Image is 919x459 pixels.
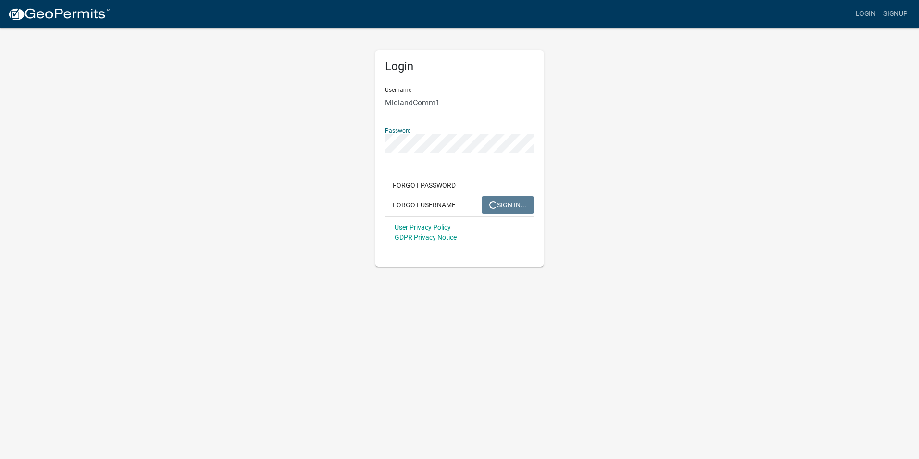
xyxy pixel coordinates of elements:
h5: Login [385,60,534,74]
a: GDPR Privacy Notice [395,233,457,241]
a: Signup [880,5,911,23]
button: Forgot Username [385,196,463,214]
a: User Privacy Policy [395,223,451,231]
button: SIGN IN... [482,196,534,214]
a: Login [852,5,880,23]
button: Forgot Password [385,177,463,194]
span: SIGN IN... [489,201,526,208]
